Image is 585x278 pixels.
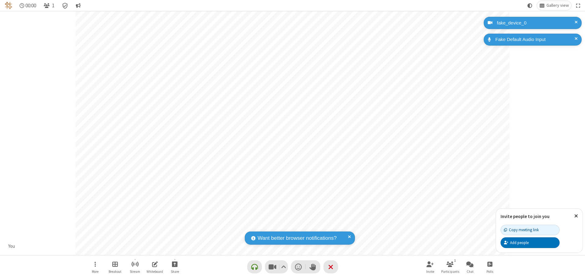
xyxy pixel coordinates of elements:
[453,258,458,263] div: 1
[501,225,560,235] button: Copy meeting link
[73,1,83,10] button: Conversation
[146,258,164,276] button: Open shared whiteboard
[5,2,12,9] img: QA Selenium DO NOT DELETE OR CHANGE
[25,3,36,9] span: 00:00
[52,3,54,9] span: 1
[570,209,583,224] button: Close popover
[291,260,306,273] button: Send a reaction
[467,270,474,273] span: Chat
[441,270,459,273] span: Participants
[109,270,121,273] span: Breakout
[147,270,163,273] span: Whiteboard
[525,1,535,10] button: Using system theme
[6,243,17,250] div: You
[130,270,140,273] span: Stream
[247,260,262,273] button: Connect your audio
[426,270,434,273] span: Invite
[495,20,577,27] div: fake_device_0
[92,270,99,273] span: More
[306,260,320,273] button: Raise hand
[279,260,288,273] button: Video setting
[421,258,439,276] button: Invite participants (Alt+I)
[504,227,539,233] div: Copy meeting link
[441,258,459,276] button: Open participant list
[258,234,337,242] span: Want better browser notifications?
[171,270,179,273] span: Share
[323,260,338,273] button: End or leave meeting
[265,260,288,273] button: Stop video (Alt+V)
[501,237,560,248] button: Add people
[106,258,124,276] button: Manage Breakout Rooms
[493,36,577,43] div: Fake Default Audio Input
[546,3,569,8] span: Gallery view
[501,213,550,219] label: Invite people to join you
[86,258,104,276] button: Open menu
[17,1,39,10] div: Timer
[481,258,499,276] button: Open poll
[537,1,571,10] button: Change layout
[126,258,144,276] button: Start streaming
[461,258,479,276] button: Open chat
[574,1,583,10] button: Fullscreen
[59,1,71,10] div: Meeting details Encryption enabled
[166,258,184,276] button: Start sharing
[486,270,493,273] span: Polls
[41,1,57,10] button: Open participant list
